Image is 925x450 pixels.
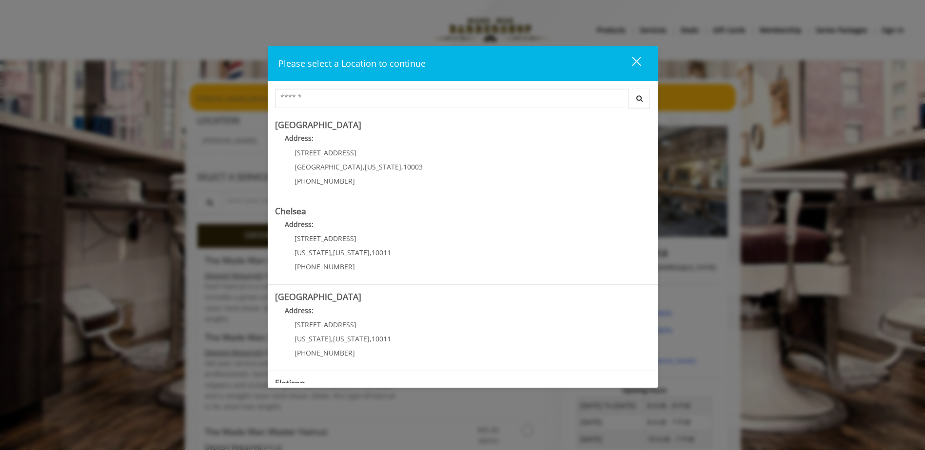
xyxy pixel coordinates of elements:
[403,162,423,171] span: 10003
[295,348,355,357] span: [PHONE_NUMBER]
[401,162,403,171] span: ,
[295,162,363,171] span: [GEOGRAPHIC_DATA]
[295,176,355,186] span: [PHONE_NUMBER]
[285,220,314,229] b: Address:
[621,56,640,71] div: close dialog
[295,148,356,157] span: [STREET_ADDRESS]
[295,234,356,243] span: [STREET_ADDRESS]
[275,119,361,131] b: [GEOGRAPHIC_DATA]
[365,162,401,171] span: [US_STATE]
[370,334,372,343] span: ,
[275,89,629,108] input: Search Center
[285,133,314,143] b: Address:
[295,248,331,257] span: [US_STATE]
[372,248,391,257] span: 10011
[295,262,355,271] span: [PHONE_NUMBER]
[275,291,361,302] b: [GEOGRAPHIC_DATA]
[634,95,645,102] i: Search button
[295,320,356,329] span: [STREET_ADDRESS]
[614,54,647,74] button: close dialog
[285,306,314,315] b: Address:
[275,89,650,113] div: Center Select
[278,57,426,69] span: Please select a Location to continue
[370,248,372,257] span: ,
[363,162,365,171] span: ,
[275,377,305,389] b: Flatiron
[331,248,333,257] span: ,
[372,334,391,343] span: 10011
[333,248,370,257] span: [US_STATE]
[331,334,333,343] span: ,
[333,334,370,343] span: [US_STATE]
[275,205,306,217] b: Chelsea
[295,334,331,343] span: [US_STATE]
